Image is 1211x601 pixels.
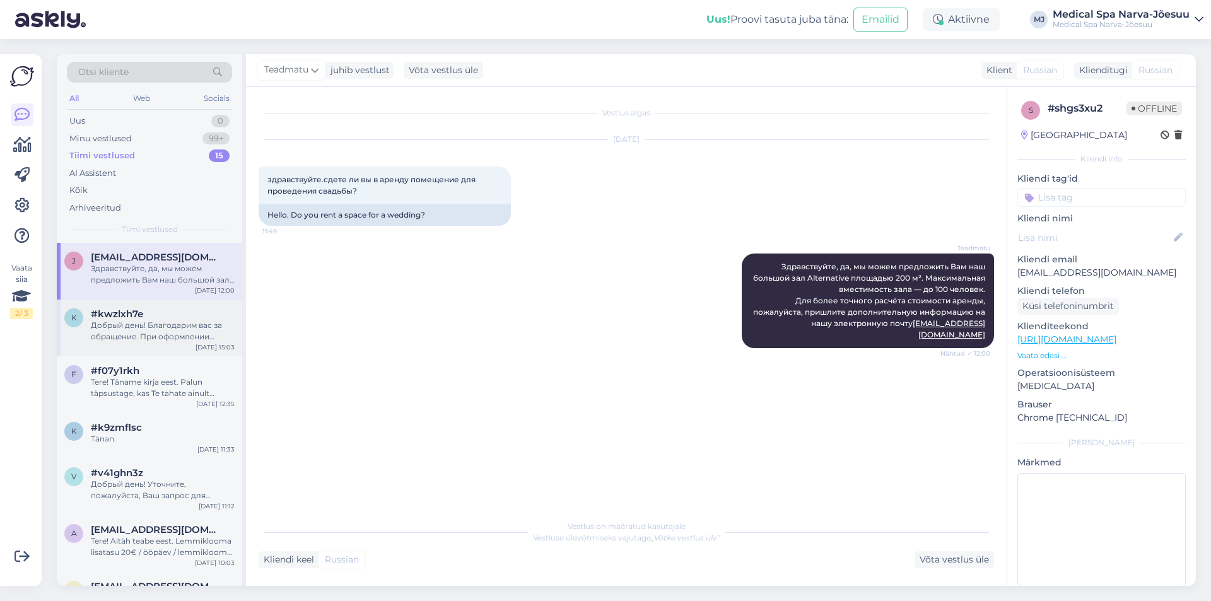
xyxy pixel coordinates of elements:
[1017,350,1186,361] p: Vaata edasi ...
[69,132,132,145] div: Minu vestlused
[91,365,139,376] span: #f07y1rkh
[1017,366,1186,380] p: Operatsioonisüsteem
[1017,212,1186,225] p: Kliendi nimi
[67,90,81,107] div: All
[1017,380,1186,393] p: [MEDICAL_DATA]
[259,134,994,145] div: [DATE]
[91,581,222,592] span: nataljastanevits59@gmail.com
[1017,284,1186,298] p: Kliendi telefon
[1017,456,1186,469] p: Märkmed
[853,8,908,32] button: Emailid
[69,115,85,127] div: Uus
[943,243,990,253] span: Teadmatu
[1030,11,1048,28] div: MJ
[10,64,34,88] img: Askly Logo
[1017,266,1186,279] p: [EMAIL_ADDRESS][DOMAIN_NAME]
[91,263,235,286] div: Здравствуйте, да, мы можем предложить Вам наш большой зал Alternative площадью 200 м². Максимальн...
[195,558,235,568] div: [DATE] 10:03
[1017,398,1186,411] p: Brauser
[264,63,308,77] span: Teadmatu
[1017,253,1186,266] p: Kliendi email
[1017,320,1186,333] p: Klienditeekond
[91,320,235,342] div: Добрый день! Благодарим вас за обращение. При оформлении бронирования мы можем добавить к общей с...
[753,262,987,339] span: Здравствуйте, да, мы можем предложить Вам наш большой зал Alternative площадью 200 м². Максимальн...
[1017,172,1186,185] p: Kliendi tag'id
[1074,64,1128,77] div: Klienditugi
[69,184,88,197] div: Kõik
[122,224,178,235] span: Tiimi vestlused
[201,90,232,107] div: Socials
[10,262,33,319] div: Vaata siia
[195,286,235,295] div: [DATE] 12:00
[259,553,314,566] div: Kliendi keel
[533,533,720,542] span: Vestluse ülevõtmiseks vajutage
[1126,102,1182,115] span: Offline
[651,533,720,542] i: „Võtke vestlus üle”
[1017,334,1116,345] a: [URL][DOMAIN_NAME]
[69,202,121,214] div: Arhiveeritud
[71,472,76,481] span: v
[71,426,77,436] span: k
[1053,20,1190,30] div: Medical Spa Narva-Jõesuu
[940,349,990,358] span: Nähtud ✓ 12:00
[199,501,235,511] div: [DATE] 11:12
[325,553,359,566] span: Russian
[91,252,222,263] span: julja6ka@mail.ru
[71,528,77,538] span: a
[69,149,135,162] div: Tiimi vestlused
[71,313,77,322] span: k
[91,535,235,558] div: Tere! Aitäh teabe eest. Lemmiklooma lisatasu 20€ / ööpäev / lemmikloom kuni 15 kg. Hind sisaldab ...
[91,422,142,433] span: #k9zmflsc
[72,256,76,265] span: j
[1021,129,1127,142] div: [GEOGRAPHIC_DATA]
[91,308,143,320] span: #kwzlxh7e
[91,479,235,501] div: Добрый день! Уточните, пожалуйста, Ваш запрос для составления персонального ценового предложения ...
[325,64,390,77] div: juhib vestlust
[1138,64,1173,77] span: Russian
[706,13,730,25] b: Uus!
[913,318,985,339] a: [EMAIL_ADDRESS][DOMAIN_NAME]
[91,524,222,535] span: arrosilvi7@gmail.com
[706,12,848,27] div: Proovi tasuta juba täna:
[981,64,1012,77] div: Klient
[1017,188,1186,207] input: Lisa tag
[91,467,143,479] span: #v41ghn3z
[568,522,686,531] span: Vestlus on määratud kasutajale
[78,66,129,79] span: Otsi kliente
[1017,298,1119,315] div: Küsi telefoninumbrit
[211,115,230,127] div: 0
[91,433,235,445] div: Tänan.
[1029,105,1033,115] span: s
[259,107,994,119] div: Vestlus algas
[1017,153,1186,165] div: Kliendi info
[209,149,230,162] div: 15
[915,551,994,568] div: Võta vestlus üle
[1017,437,1186,448] div: [PERSON_NAME]
[131,90,153,107] div: Web
[262,226,310,236] span: 11:49
[1017,411,1186,424] p: Chrome [TECHNICAL_ID]
[1018,231,1171,245] input: Lisa nimi
[923,8,1000,31] div: Aktiivne
[10,308,33,319] div: 2 / 3
[197,445,235,454] div: [DATE] 11:33
[259,204,511,226] div: Hello. Do you rent a space for a wedding?
[196,399,235,409] div: [DATE] 12:35
[196,342,235,352] div: [DATE] 15:03
[71,585,77,595] span: n
[1053,9,1190,20] div: Medical Spa Narva-Jõesuu
[1023,64,1057,77] span: Russian
[1048,101,1126,116] div: # shgs3xu2
[267,175,477,195] span: здравствуйте.сдете ли вы в аренду помещение для проведения свадьбы?
[71,370,76,379] span: f
[404,62,483,79] div: Võta vestlus üle
[202,132,230,145] div: 99+
[1053,9,1203,30] a: Medical Spa Narva-JõesuuMedical Spa Narva-Jõesuu
[91,376,235,399] div: Tere! Täname kirja eest. Palun täpsustage, kas Te tahate ainult majutust broneerida või majutust ...
[69,167,116,180] div: AI Assistent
